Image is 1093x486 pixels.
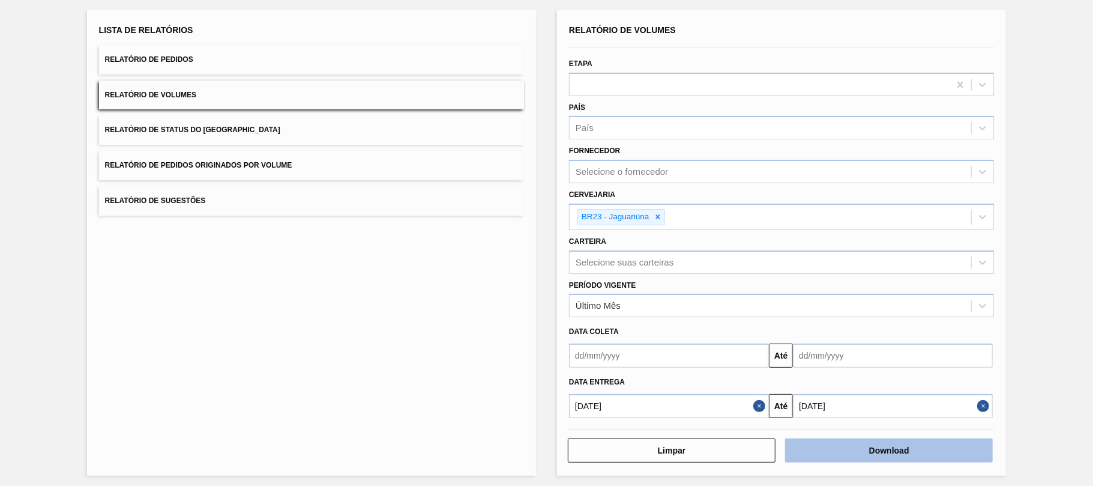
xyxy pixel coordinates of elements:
button: Download [785,439,993,463]
span: Relatório de Volumes [569,25,676,35]
label: Fornecedor [569,147,620,155]
button: Relatório de Volumes [99,80,524,110]
input: dd/mm/yyyy [793,394,993,418]
button: Limpar [568,439,775,463]
div: Selecione o fornecedor [576,167,668,177]
button: Relatório de Pedidos Originados por Volume [99,151,524,180]
label: Carteira [569,237,606,246]
button: Até [769,394,793,418]
label: Cervejaria [569,190,615,199]
label: País [569,103,585,112]
span: Relatório de Status do [GEOGRAPHIC_DATA] [105,126,280,134]
button: Close [977,394,993,418]
span: Relatório de Volumes [105,91,196,99]
span: Data Entrega [569,378,625,386]
button: Relatório de Pedidos [99,45,524,74]
div: BR23 - Jaguariúna [578,210,651,225]
button: Relatório de Sugestões [99,186,524,216]
span: Relatório de Sugestões [105,196,206,205]
label: Período Vigente [569,281,636,290]
label: Etapa [569,59,592,68]
div: País [576,123,594,133]
span: Data coleta [569,327,619,336]
button: Até [769,344,793,368]
button: Relatório de Status do [GEOGRAPHIC_DATA] [99,115,524,145]
input: dd/mm/yyyy [569,394,769,418]
span: Lista de Relatórios [99,25,193,35]
span: Relatório de Pedidos [105,55,193,64]
button: Close [753,394,769,418]
input: dd/mm/yyyy [569,344,769,368]
div: Último Mês [576,301,621,311]
input: dd/mm/yyyy [793,344,993,368]
span: Relatório de Pedidos Originados por Volume [105,161,292,169]
div: Selecione suas carteiras [576,257,673,267]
